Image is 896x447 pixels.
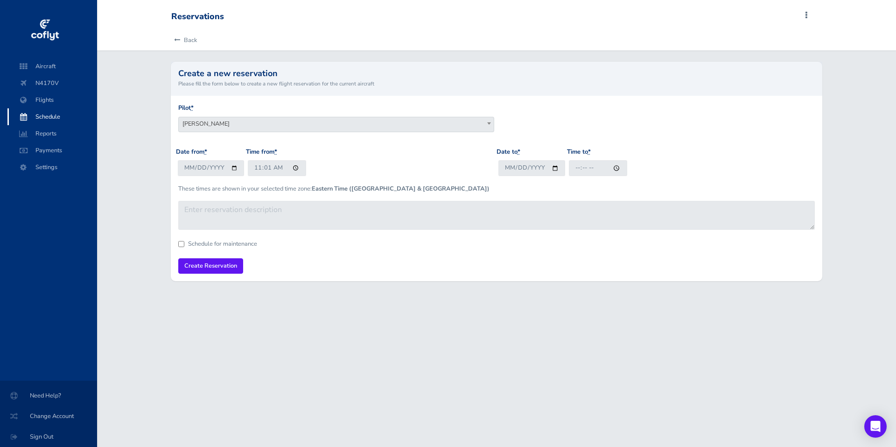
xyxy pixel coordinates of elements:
abbr: required [204,148,207,156]
span: Sign Out [11,428,86,445]
span: Payments [17,142,88,159]
label: Date from [176,147,207,157]
label: Date to [497,147,520,157]
div: Open Intercom Messenger [864,415,887,438]
abbr: required [518,148,520,156]
b: Eastern Time ([GEOGRAPHIC_DATA] & [GEOGRAPHIC_DATA]) [312,184,490,193]
label: Time from [246,147,277,157]
label: Pilot [178,103,194,113]
span: Flights [17,92,88,108]
abbr: required [274,148,277,156]
p: These times are shown in your selected time zone: [178,184,815,193]
span: Aircraft [17,58,88,75]
label: Time to [567,147,591,157]
small: Please fill the form below to create a new flight reservation for the current aircraft [178,79,815,88]
label: Schedule for maintenance [188,241,257,247]
input: Create Reservation [178,258,243,274]
h2: Create a new reservation [178,69,815,78]
div: Reservations [171,12,224,22]
span: Settings [17,159,88,176]
abbr: required [191,104,194,112]
span: Change Account [11,408,86,425]
a: Back [171,30,197,50]
span: Steven Mitchell [179,117,494,130]
img: coflyt logo [29,16,60,44]
span: Schedule [17,108,88,125]
span: Need Help? [11,387,86,404]
span: Reports [17,125,88,142]
span: N4170V [17,75,88,92]
span: Steven Mitchell [178,117,494,132]
abbr: required [588,148,591,156]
